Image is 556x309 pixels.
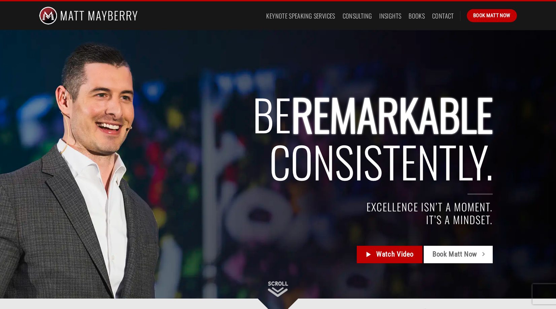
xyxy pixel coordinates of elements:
[266,10,335,22] a: Keynote Speaking Services
[93,91,493,185] h2: BE
[432,10,454,22] a: Contact
[291,82,493,146] span: REMARKABLE
[473,11,511,20] span: Book Matt Now
[357,246,422,264] a: Watch Video
[376,249,414,260] span: Watch Video
[93,201,493,213] h4: EXCELLENCE ISN’T A MOMENT.
[379,10,401,22] a: Insights
[409,10,425,22] a: Books
[432,249,477,260] span: Book Matt Now
[39,1,138,30] img: Matt Mayberry
[343,10,372,22] a: Consulting
[93,213,493,226] h4: IT’S A MINDSET.
[467,9,517,22] a: Book Matt Now
[269,129,493,193] span: Consistently.
[424,246,492,264] a: Book Matt Now
[268,281,288,297] img: Scroll Down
